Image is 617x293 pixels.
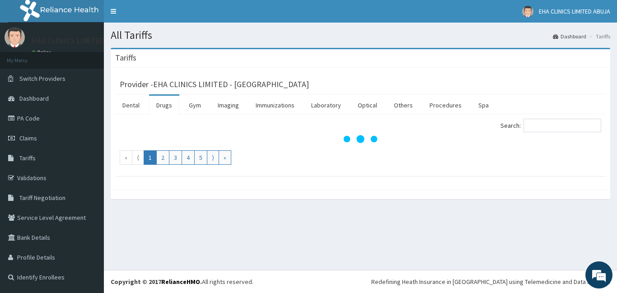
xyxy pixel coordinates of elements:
svg: audio-loading [342,121,379,157]
input: Search: [524,119,601,132]
a: Online [32,49,53,56]
a: Go to first page [120,150,132,165]
a: Spa [471,96,496,115]
a: Procedures [422,96,469,115]
img: User Image [522,6,533,17]
a: Go to previous page [132,150,144,165]
a: Go to page number 4 [182,150,195,165]
span: Dashboard [19,94,49,102]
div: Redefining Heath Insurance in [GEOGRAPHIC_DATA] using Telemedicine and Data Science! [371,277,610,286]
a: Others [387,96,420,115]
a: Go to last page [219,150,231,165]
a: Go to page number 5 [194,150,207,165]
a: Optical [351,96,384,115]
span: Tariff Negotiation [19,194,65,202]
a: Imaging [210,96,246,115]
label: Search: [500,119,601,132]
span: Switch Providers [19,74,65,83]
span: Tariffs [19,154,36,162]
a: Gym [182,96,208,115]
a: Go to page number 1 [144,150,157,165]
a: Go to page number 3 [169,150,182,165]
a: Go to next page [207,150,219,165]
span: EHA CLINICS LIMITED ABUJA [539,7,610,15]
footer: All rights reserved. [104,270,617,293]
a: Drugs [149,96,179,115]
span: Claims [19,134,37,142]
li: Tariffs [587,33,610,40]
h3: Tariffs [115,54,136,62]
a: Laboratory [304,96,348,115]
a: Dental [115,96,147,115]
h3: Provider - EHA CLINICS LIMITED - [GEOGRAPHIC_DATA] [120,80,309,88]
a: Dashboard [553,33,586,40]
h1: All Tariffs [111,29,610,41]
strong: Copyright © 2017 . [111,278,202,286]
a: Go to page number 2 [156,150,169,165]
p: EHA CLINICS LIMITED ABUJA [32,37,129,45]
a: RelianceHMO [161,278,200,286]
a: Immunizations [248,96,302,115]
img: User Image [5,27,25,47]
